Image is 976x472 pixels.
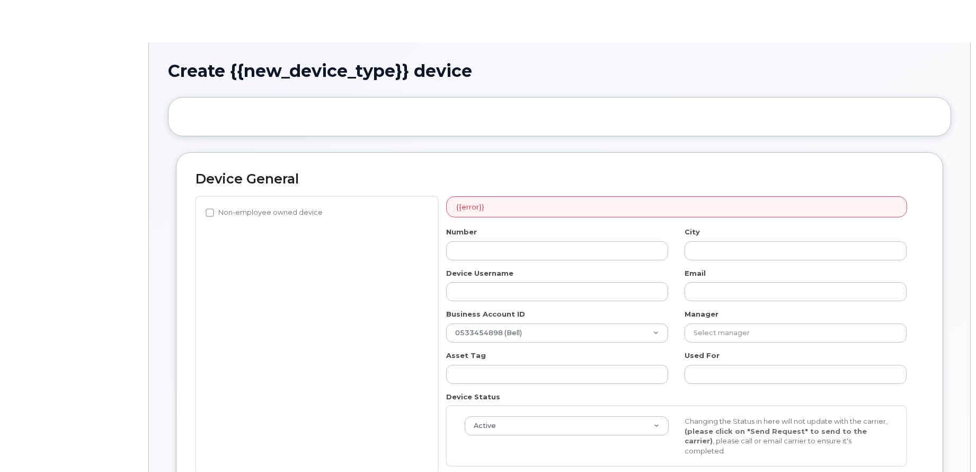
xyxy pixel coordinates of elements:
div: Changing the Status in here will not update with the carrier, , please call or email carrier to e... [677,416,897,456]
input: Non-employee owned device [206,208,214,217]
label: Number [446,227,477,237]
input: Select manager [685,324,907,343]
label: City [685,227,700,237]
label: Used For [685,351,720,361]
strong: (please click on "Send Request" to send to the carrier) [685,427,867,445]
h1: Create {{new_device_type}} device [168,62,951,80]
label: Business Account ID [446,309,525,319]
label: Non-employee owned device [206,206,323,219]
label: Email [685,268,706,278]
div: {{error}} [446,196,907,218]
label: Manager [685,309,718,319]
h2: Device General [196,172,924,187]
label: Device Status [446,392,500,402]
label: Asset Tag [446,351,486,361]
label: Device Username [446,268,513,278]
